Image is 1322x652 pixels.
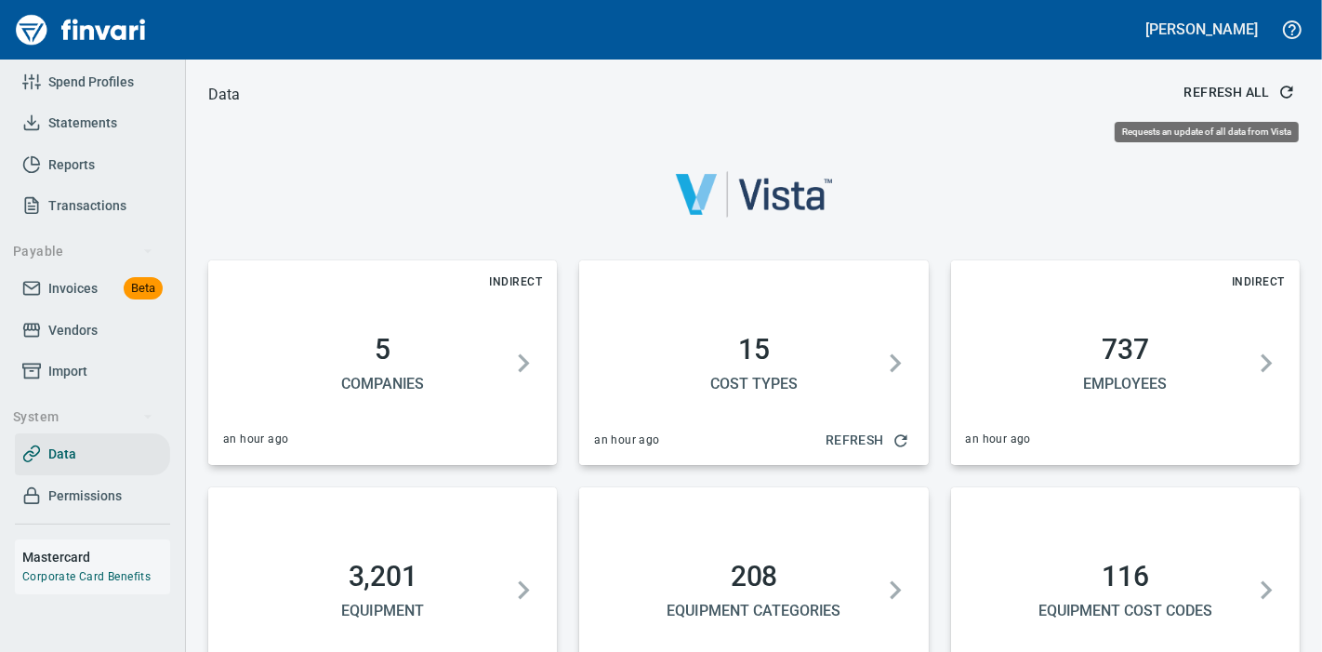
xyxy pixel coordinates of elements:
[15,185,170,227] a: Transactions
[602,374,906,393] h5: Cost Types
[208,84,241,106] nav: breadcrumb
[15,475,170,517] a: Permissions
[15,144,170,186] a: Reports
[48,194,126,218] span: Transactions
[208,84,241,106] p: Data
[15,268,170,310] a: InvoicesBeta
[15,433,170,475] a: Data
[6,400,161,434] button: System
[1177,75,1300,110] button: Refresh All
[13,406,153,429] span: System
[22,547,170,567] h6: Mastercard
[966,311,1285,416] button: 737Employees
[973,374,1277,393] h5: Employees
[48,319,98,342] span: Vendors
[15,61,170,103] a: Spend Profiles
[482,273,549,291] span: Indirect
[223,431,288,449] span: an hour ago
[11,7,151,52] img: Finvari
[48,443,76,466] span: Data
[594,538,913,643] button: 208Equipment Categories
[602,560,906,593] h2: 208
[1224,273,1292,291] span: Indirect
[602,601,906,620] h5: Equipment Categories
[973,560,1277,593] h2: 116
[1146,20,1258,39] h5: [PERSON_NAME]
[602,333,906,366] h2: 15
[48,277,98,300] span: Invoices
[13,240,153,263] span: Payable
[1184,81,1292,104] span: Refresh All
[48,71,134,94] span: Spend Profiles
[15,310,170,352] a: Vendors
[594,432,659,450] span: an hour ago
[22,570,151,583] a: Corporate Card Benefits
[15,102,170,144] a: Statements
[15,351,170,393] a: Import
[231,560,535,593] h2: 3,201
[818,423,914,458] button: Refresh
[973,333,1277,366] h2: 737
[6,234,161,269] button: Payable
[231,374,535,393] h5: Companies
[223,538,542,643] button: 3,201Equipment
[231,333,535,366] h2: 5
[826,429,906,452] span: Refresh
[48,112,117,135] span: Statements
[124,278,163,299] span: Beta
[594,311,913,416] button: 15Cost Types
[231,601,535,620] h5: Equipment
[48,153,95,177] span: Reports
[48,485,122,508] span: Permissions
[48,360,87,383] span: Import
[223,311,542,416] button: 5Companies
[966,538,1285,643] button: 116Equipment Cost Codes
[966,431,1031,449] span: an hour ago
[1142,15,1263,44] button: [PERSON_NAME]
[973,601,1277,620] h5: Equipment Cost Codes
